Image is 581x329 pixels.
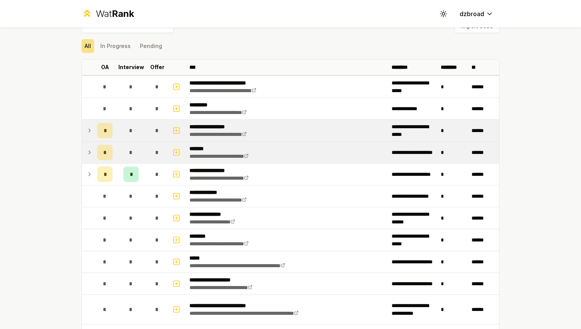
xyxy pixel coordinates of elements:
span: dzbroad [460,9,484,18]
span: Rank [112,8,134,19]
p: Offer [150,63,164,71]
button: Pending [137,39,165,53]
button: All [81,39,94,53]
button: In Progress [97,39,134,53]
a: WatRank [81,8,134,20]
div: Wat [96,8,134,20]
p: Interview [118,63,144,71]
p: OA [101,63,109,71]
button: dzbroad [453,7,500,21]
